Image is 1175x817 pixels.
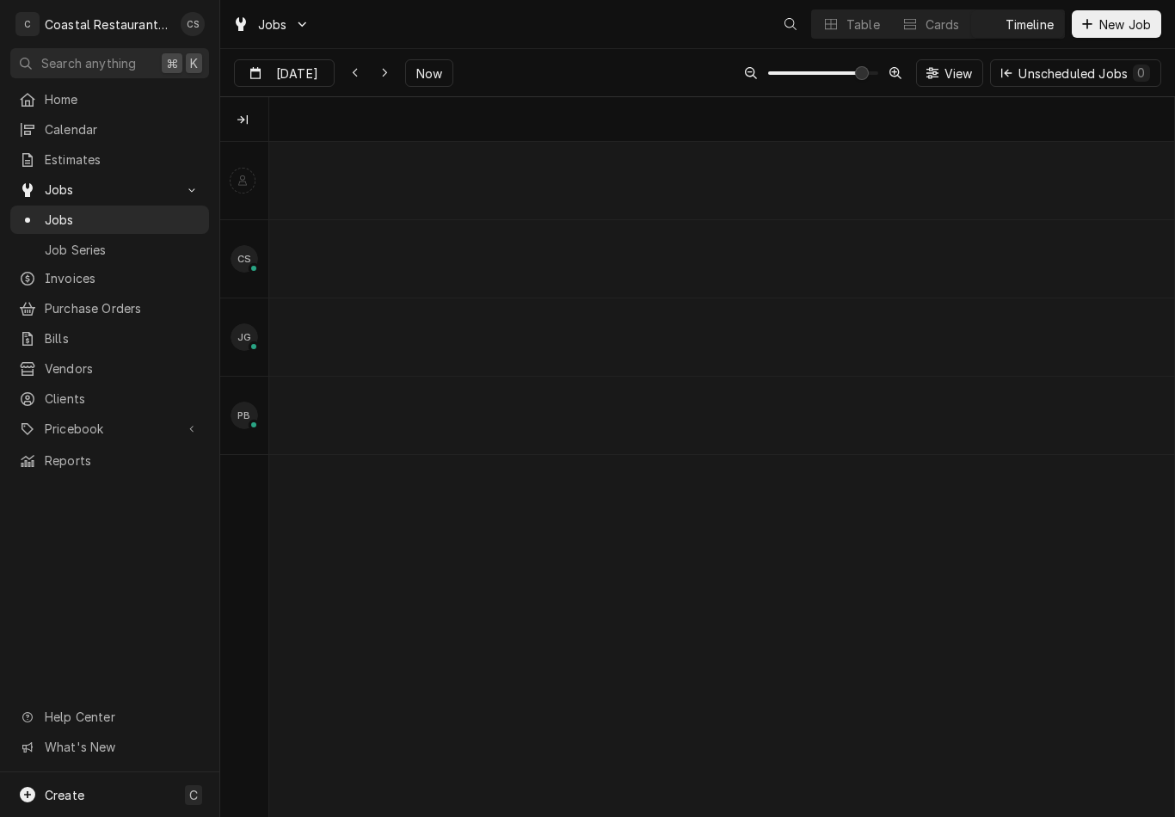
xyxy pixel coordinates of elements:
[41,54,136,72] span: Search anything
[1006,15,1054,34] div: Timeline
[45,15,171,34] div: Coastal Restaurant Repair
[45,150,200,169] span: Estimates
[10,48,209,78] button: Search anything⌘K
[926,15,960,34] div: Cards
[220,142,268,817] div: left
[10,733,209,761] a: Go to What's New
[181,12,205,36] div: Chris Sockriter's Avatar
[10,175,209,204] a: Go to Jobs
[45,299,200,317] span: Purchase Orders
[45,359,200,378] span: Vendors
[45,329,200,347] span: Bills
[231,323,258,351] div: JG
[45,788,84,802] span: Create
[10,324,209,353] a: Bills
[1072,10,1161,38] button: New Job
[405,59,453,87] button: Now
[231,402,258,429] div: Phill Blush's Avatar
[45,181,175,199] span: Jobs
[166,54,178,72] span: ⌘
[990,59,1161,87] button: Unscheduled Jobs0
[10,85,209,114] a: Home
[10,415,209,443] a: Go to Pricebook
[231,245,258,273] div: Chris Sockriter's Avatar
[231,402,258,429] div: PB
[10,294,209,322] a: Purchase Orders
[225,10,317,39] a: Go to Jobs
[846,15,880,34] div: Table
[10,384,209,413] a: Clients
[777,10,804,38] button: Open search
[1136,64,1147,82] div: 0
[45,390,200,408] span: Clients
[45,451,200,470] span: Reports
[1018,64,1150,83] div: Unscheduled Jobs
[45,241,200,259] span: Job Series
[231,245,258,273] div: CS
[10,264,209,292] a: Invoices
[258,15,287,34] span: Jobs
[413,64,446,83] span: Now
[231,323,258,351] div: James Gatton's Avatar
[941,64,976,83] span: View
[45,120,200,138] span: Calendar
[10,703,209,731] a: Go to Help Center
[15,12,40,36] div: C
[1096,15,1154,34] span: New Job
[181,12,205,36] div: CS
[269,142,1174,817] div: normal
[10,236,209,264] a: Job Series
[190,54,198,72] span: K
[45,420,175,438] span: Pricebook
[45,90,200,108] span: Home
[10,446,209,475] a: Reports
[45,269,200,287] span: Invoices
[10,115,209,144] a: Calendar
[220,97,272,142] div: Technicians column. SPACE for context menu
[10,354,209,383] a: Vendors
[916,59,984,87] button: View
[10,145,209,174] a: Estimates
[45,738,199,756] span: What's New
[45,211,200,229] span: Jobs
[189,786,198,804] span: C
[234,59,335,87] button: [DATE]
[10,206,209,234] a: Jobs
[45,708,199,726] span: Help Center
